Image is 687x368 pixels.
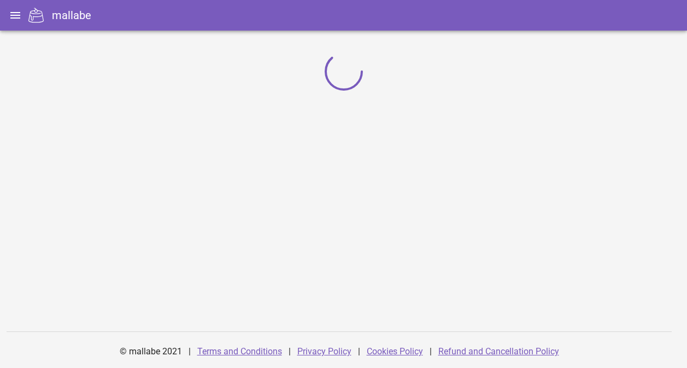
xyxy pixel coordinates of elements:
div: | [189,339,191,365]
a: Privacy Policy [297,346,351,357]
div: | [289,339,291,365]
div: | [430,339,432,365]
div: | [358,339,360,365]
a: Cookies Policy [367,346,423,357]
div: © mallabe 2021 [113,339,189,365]
a: Terms and Conditions [197,346,282,357]
a: Refund and Cancellation Policy [438,346,559,357]
div: mallabe [52,7,91,23]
